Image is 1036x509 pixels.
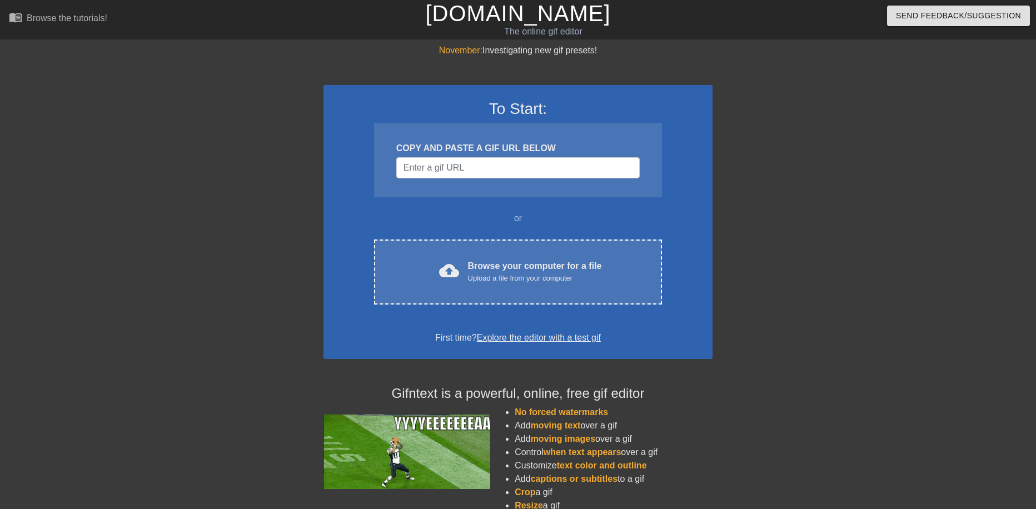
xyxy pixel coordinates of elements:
[439,46,482,55] span: November:
[396,142,640,155] div: COPY AND PASTE A GIF URL BELOW
[544,447,621,457] span: when text appears
[468,273,602,284] div: Upload a file from your computer
[468,260,602,284] div: Browse your computer for a file
[351,25,735,38] div: The online gif editor
[323,44,713,57] div: Investigating new gif presets!
[557,461,647,470] span: text color and outline
[515,486,713,499] li: a gif
[515,446,713,459] li: Control over a gif
[323,386,713,402] h4: Gifntext is a powerful, online, free gif editor
[531,421,581,430] span: moving text
[338,331,698,345] div: First time?
[27,13,107,23] div: Browse the tutorials!
[515,419,713,432] li: Add over a gif
[9,11,107,28] a: Browse the tutorials!
[531,434,595,443] span: moving images
[515,432,713,446] li: Add over a gif
[352,212,684,225] div: or
[439,261,459,281] span: cloud_upload
[515,472,713,486] li: Add to a gif
[338,99,698,118] h3: To Start:
[425,1,610,26] a: [DOMAIN_NAME]
[531,474,617,483] span: captions or subtitles
[9,11,22,24] span: menu_book
[515,459,713,472] li: Customize
[896,9,1021,23] span: Send Feedback/Suggestion
[323,415,490,489] img: football_small.gif
[396,157,640,178] input: Username
[515,487,535,497] span: Crop
[477,333,601,342] a: Explore the editor with a test gif
[887,6,1030,26] button: Send Feedback/Suggestion
[515,407,608,417] span: No forced watermarks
